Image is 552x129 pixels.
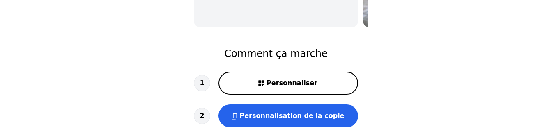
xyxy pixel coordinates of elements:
[218,72,358,95] button: Personnaliser
[240,112,345,120] font: Personnalisation de la copie
[224,48,327,59] font: Comment ça marche
[267,79,317,87] font: Personnaliser
[218,104,358,127] button: Personnalisation de la copie
[200,112,204,120] font: 2
[200,79,204,87] font: 1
